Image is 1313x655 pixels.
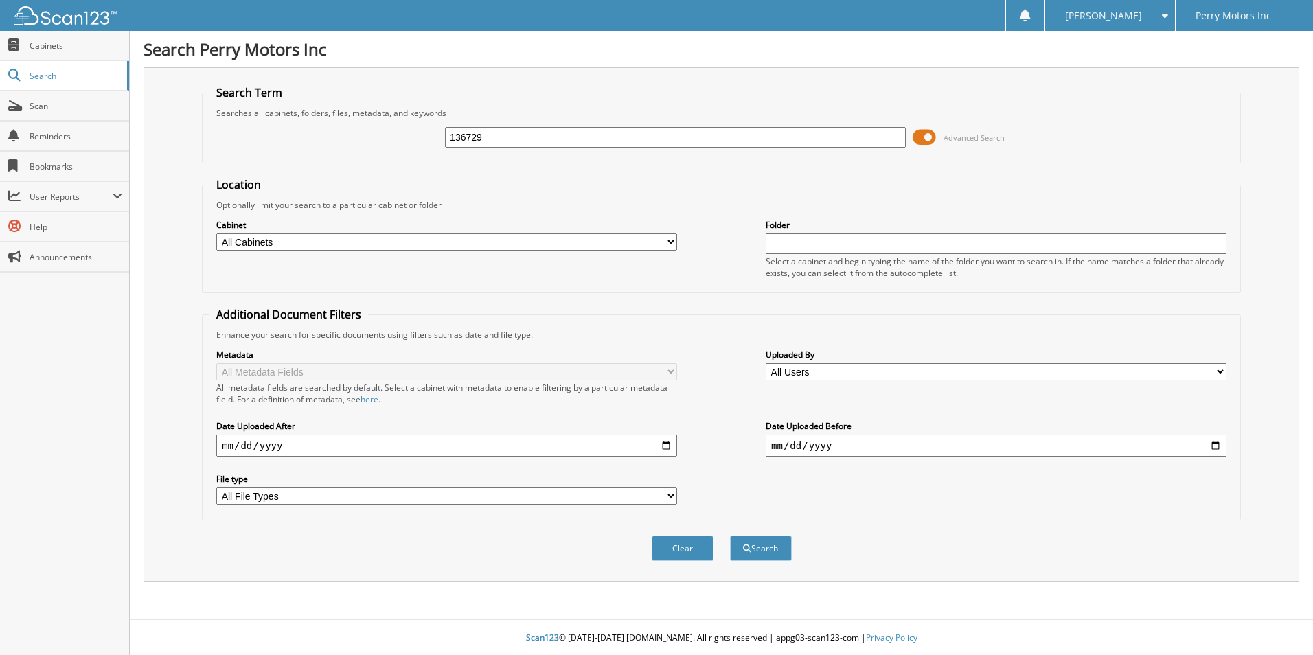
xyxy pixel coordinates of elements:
[30,70,120,82] span: Search
[130,621,1313,655] div: © [DATE]-[DATE] [DOMAIN_NAME]. All rights reserved | appg03-scan123-com |
[30,221,122,233] span: Help
[216,435,677,457] input: start
[766,255,1226,279] div: Select a cabinet and begin typing the name of the folder you want to search in. If the name match...
[730,536,792,561] button: Search
[30,251,122,263] span: Announcements
[216,420,677,432] label: Date Uploaded After
[30,161,122,172] span: Bookmarks
[209,85,289,100] legend: Search Term
[866,632,917,643] a: Privacy Policy
[766,435,1226,457] input: end
[652,536,713,561] button: Clear
[216,219,677,231] label: Cabinet
[1065,12,1142,20] span: [PERSON_NAME]
[30,191,113,203] span: User Reports
[216,349,677,360] label: Metadata
[361,393,378,405] a: here
[209,329,1233,341] div: Enhance your search for specific documents using filters such as date and file type.
[209,307,368,322] legend: Additional Document Filters
[944,133,1005,143] span: Advanced Search
[766,219,1226,231] label: Folder
[766,420,1226,432] label: Date Uploaded Before
[216,473,677,485] label: File type
[14,6,117,25] img: scan123-logo-white.svg
[209,177,268,192] legend: Location
[144,38,1299,60] h1: Search Perry Motors Inc
[30,100,122,112] span: Scan
[766,349,1226,360] label: Uploaded By
[209,107,1233,119] div: Searches all cabinets, folders, files, metadata, and keywords
[216,382,677,405] div: All metadata fields are searched by default. Select a cabinet with metadata to enable filtering b...
[30,130,122,142] span: Reminders
[1196,12,1271,20] span: Perry Motors Inc
[30,40,122,51] span: Cabinets
[526,632,559,643] span: Scan123
[209,199,1233,211] div: Optionally limit your search to a particular cabinet or folder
